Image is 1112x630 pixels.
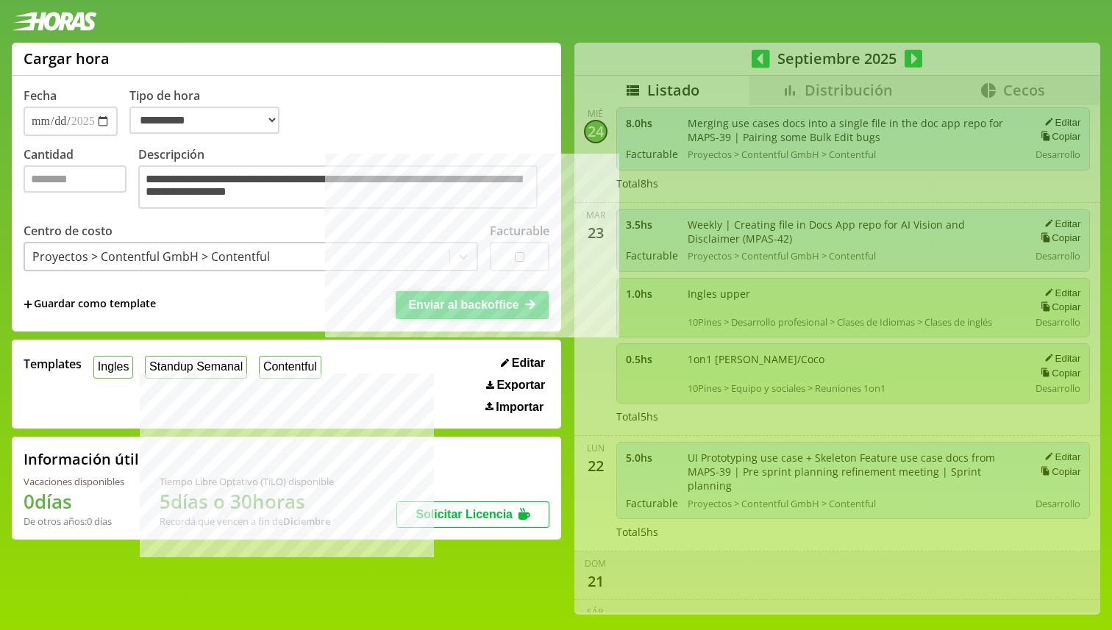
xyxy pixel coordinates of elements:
[24,165,126,193] input: Cantidad
[145,356,247,379] button: Standup Semanal
[24,356,82,372] span: Templates
[24,146,138,212] label: Cantidad
[24,87,57,104] label: Fecha
[482,378,549,393] button: Exportar
[24,449,139,469] h2: Información útil
[24,488,124,515] h1: 0 días
[490,223,549,239] label: Facturable
[512,357,545,370] span: Editar
[24,475,124,488] div: Vacaciones disponibles
[496,379,545,392] span: Exportar
[24,515,124,528] div: De otros años: 0 días
[160,488,334,515] h1: 5 días o 30 horas
[12,12,97,31] img: logotipo
[24,49,110,68] h1: Cargar hora
[32,248,270,265] div: Proyectos > Contentful GmbH > Contentful
[396,291,549,319] button: Enviar al backoffice
[396,501,549,528] button: Solicitar Licencia
[416,508,513,520] span: Solicitar Licencia
[138,165,538,209] textarea: Descripción
[24,223,113,239] label: Centro de costo
[129,107,279,134] select: Tipo de hora
[24,296,32,312] span: +
[259,356,321,379] button: Contentful
[129,87,291,136] label: Tipo de hora
[408,298,518,311] span: Enviar al backoffice
[496,401,543,414] span: Importar
[496,356,549,371] button: Editar
[138,146,549,212] label: Descripción
[24,296,156,312] span: +Guardar como template
[160,475,334,488] div: Tiempo Libre Optativo (TiLO) disponible
[283,515,330,528] b: Diciembre
[160,515,334,528] div: Recordá que vencen a fin de
[93,356,133,379] button: Ingles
